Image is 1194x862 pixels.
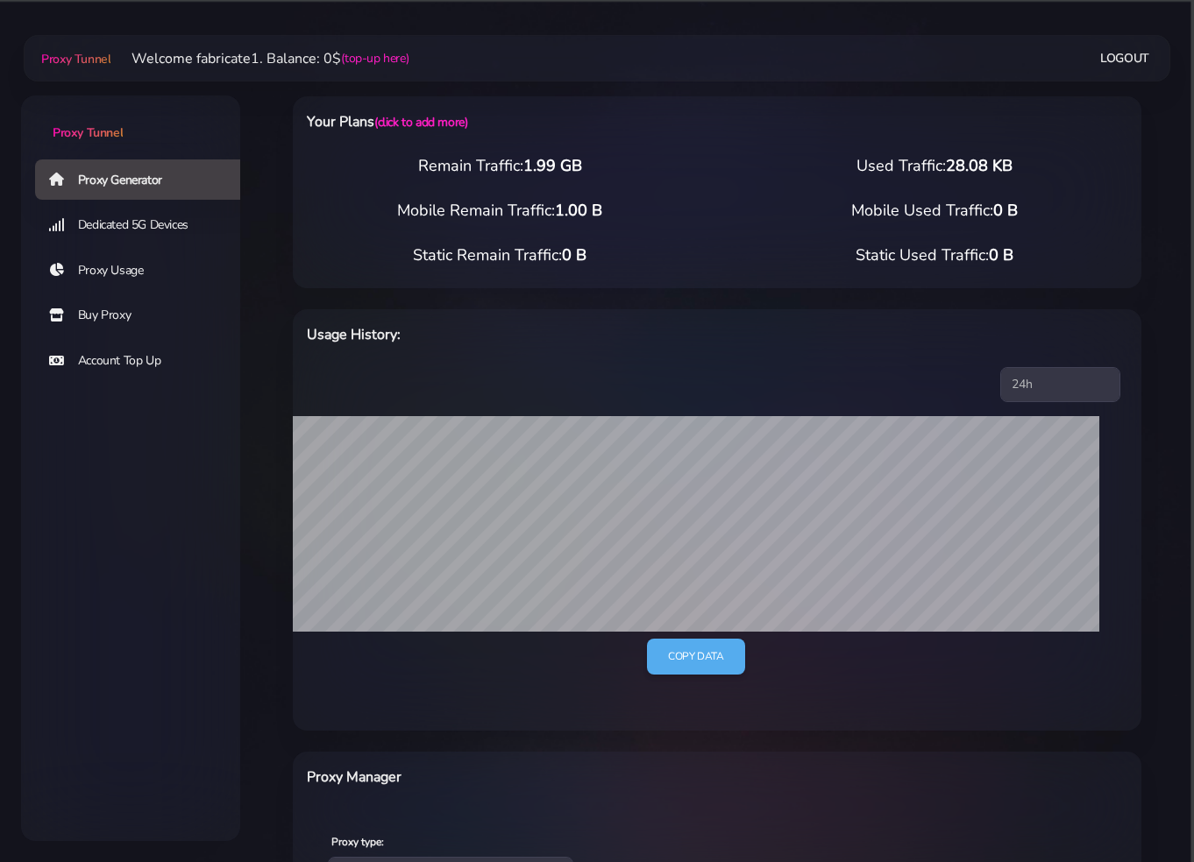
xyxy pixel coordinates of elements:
a: Logout [1100,42,1149,74]
div: Used Traffic: [717,154,1152,178]
h6: Your Plans [307,110,777,133]
a: Proxy Generator [35,159,254,200]
a: Proxy Tunnel [21,95,240,142]
a: Account Top Up [35,341,254,381]
span: 28.08 KB [946,155,1013,176]
a: Proxy Usage [35,251,254,291]
span: Proxy Tunnel [53,124,123,141]
span: 0 B [562,244,586,265]
div: Mobile Remain Traffic: [282,199,717,223]
a: (top-up here) [341,49,409,67]
div: Mobile Used Traffic: [717,199,1152,223]
div: Remain Traffic: [282,154,717,178]
span: 0 B [993,200,1018,221]
a: Copy data [647,639,744,675]
a: (click to add more) [374,114,467,131]
iframe: Webchat Widget [1109,777,1172,840]
span: 1.00 B [555,200,602,221]
span: Proxy Tunnel [41,51,110,67]
h6: Usage History: [307,323,777,346]
div: Static Remain Traffic: [282,244,717,267]
div: Static Used Traffic: [717,244,1152,267]
h6: Proxy Manager [307,766,777,788]
li: Welcome fabricate1. Balance: 0$ [110,48,409,69]
label: Proxy type: [331,834,384,850]
span: 0 B [989,244,1013,265]
a: Proxy Tunnel [38,45,110,73]
a: Dedicated 5G Devices [35,205,254,245]
a: Buy Proxy [35,295,254,336]
span: 1.99 GB [523,155,582,176]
